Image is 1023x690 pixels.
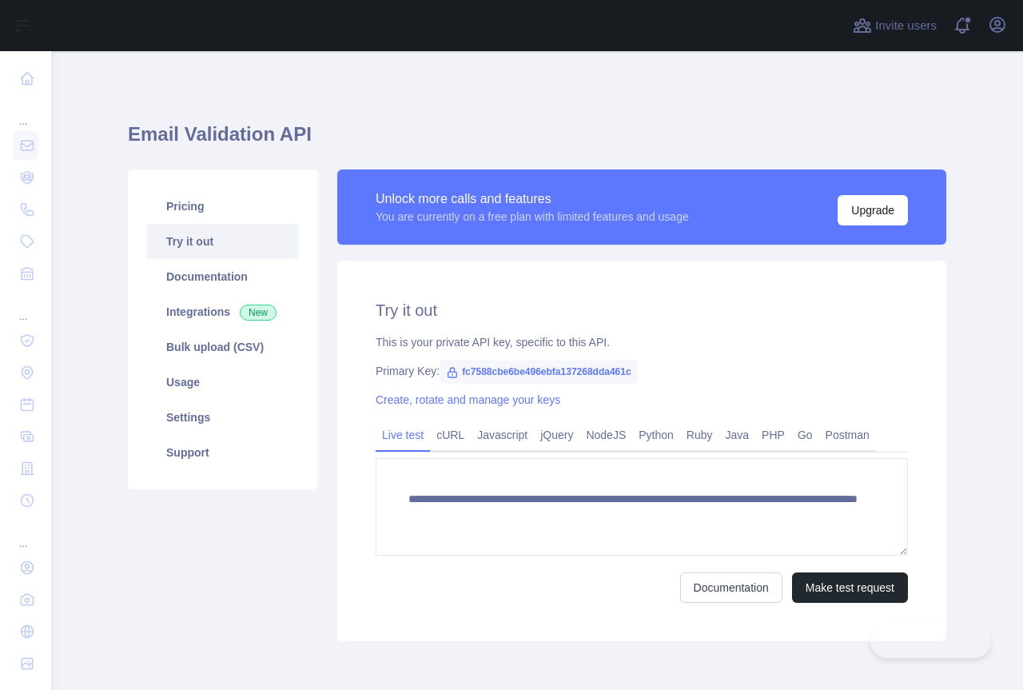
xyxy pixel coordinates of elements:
a: Javascript [471,422,534,448]
a: jQuery [534,422,579,448]
iframe: Toggle Customer Support [870,624,991,658]
span: New [240,305,277,321]
a: Documentation [147,259,299,294]
div: ... [13,518,38,550]
a: Go [791,422,819,448]
a: Usage [147,365,299,400]
a: Live test [376,422,430,448]
a: cURL [430,422,471,448]
a: Support [147,435,299,470]
a: Pricing [147,189,299,224]
div: ... [13,291,38,323]
a: Postman [819,422,876,448]
button: Invite users [850,13,940,38]
a: NodeJS [579,422,632,448]
a: Try it out [147,224,299,259]
h1: Email Validation API [128,122,946,160]
div: ... [13,96,38,128]
a: PHP [755,422,791,448]
a: Documentation [680,572,782,603]
a: Java [719,422,756,448]
a: Bulk upload (CSV) [147,329,299,365]
a: Create, rotate and manage your keys [376,393,560,406]
a: Ruby [680,422,719,448]
a: Settings [147,400,299,435]
div: This is your private API key, specific to this API. [376,334,908,350]
div: Unlock more calls and features [376,189,689,209]
div: You are currently on a free plan with limited features and usage [376,209,689,225]
button: Make test request [792,572,908,603]
span: fc7588cbe6be496ebfa137268dda461c [440,360,638,384]
span: Invite users [875,17,937,35]
h2: Try it out [376,299,908,321]
a: Python [632,422,680,448]
div: Primary Key: [376,363,908,379]
button: Upgrade [838,195,908,225]
a: Integrations New [147,294,299,329]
